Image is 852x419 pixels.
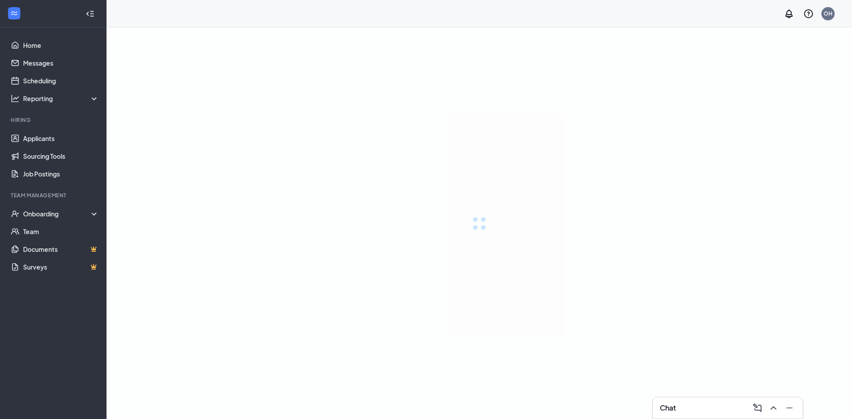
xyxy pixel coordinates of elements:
[23,129,99,147] a: Applicants
[23,94,99,103] div: Reporting
[10,9,19,18] svg: WorkstreamLogo
[23,147,99,165] a: Sourcing Tools
[11,116,97,124] div: Hiring
[784,8,794,19] svg: Notifications
[765,401,780,415] button: ChevronUp
[23,36,99,54] a: Home
[11,94,20,103] svg: Analysis
[23,223,99,240] a: Team
[11,209,20,218] svg: UserCheck
[23,54,99,72] a: Messages
[11,192,97,199] div: Team Management
[752,403,763,413] svg: ComposeMessage
[86,9,95,18] svg: Collapse
[23,165,99,183] a: Job Postings
[781,401,796,415] button: Minimize
[749,401,764,415] button: ComposeMessage
[23,258,99,276] a: SurveysCrown
[23,72,99,90] a: Scheduling
[660,403,676,413] h3: Chat
[768,403,779,413] svg: ChevronUp
[824,10,832,17] div: OH
[803,8,814,19] svg: QuestionInfo
[23,209,99,218] div: Onboarding
[784,403,795,413] svg: Minimize
[23,240,99,258] a: DocumentsCrown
